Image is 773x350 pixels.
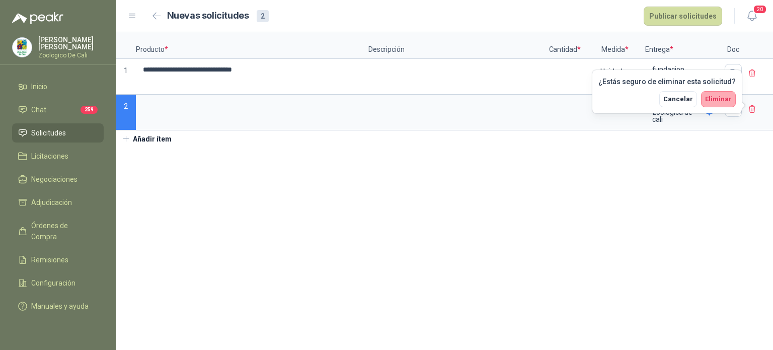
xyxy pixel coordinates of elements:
div: Unidades [586,96,644,119]
a: Chat259 [12,100,104,119]
button: Publicar solicitudes [644,7,722,26]
a: Manuales y ayuda [12,297,104,316]
h2: Nuevas solicitudes [167,9,249,23]
a: Inicio [12,77,104,96]
span: 20 [753,5,767,14]
span: 259 [81,106,98,114]
span: Chat [31,104,46,115]
a: Remisiones [12,250,104,269]
p: Medida [585,32,645,59]
button: Cancelar [659,91,697,107]
span: Negociaciones [31,174,78,185]
span: Eliminar [705,95,732,103]
p: fundacion zoologica de cali [652,66,702,87]
img: Logo peakr [12,12,63,24]
button: Añadir ítem [116,130,178,148]
span: Adjudicación [31,197,72,208]
div: 2 [257,10,269,22]
a: Adjudicación [12,193,104,212]
a: Órdenes de Compra [12,216,104,246]
span: Órdenes de Compra [31,220,94,242]
a: Licitaciones [12,147,104,166]
p: Producto [136,32,368,59]
p: Zoologico De Cali [38,52,104,58]
a: Negociaciones [12,170,104,189]
div: ¿Estás seguro de eliminar esta solicitud? [598,76,736,87]
span: Remisiones [31,254,68,265]
span: Licitaciones [31,151,68,162]
a: Configuración [12,273,104,293]
span: Inicio [31,81,47,92]
img: Company Logo [13,38,32,57]
p: Descripción [368,32,545,59]
span: Manuales y ayuda [31,301,89,312]
p: Cantidad [545,32,585,59]
p: Entrega [645,32,721,59]
p: Doc [721,32,746,59]
p: 2 [116,95,136,130]
span: Configuración [31,277,75,289]
button: 20 [743,7,761,25]
a: Solicitudes [12,123,104,143]
p: 1 [116,59,136,95]
span: Cancelar [663,95,693,103]
span: Solicitudes [31,127,66,138]
button: Eliminar [701,91,736,107]
p: [PERSON_NAME] [PERSON_NAME] [38,36,104,50]
div: Unidades [586,60,644,83]
p: fundacion zoologica de cali [652,102,702,123]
